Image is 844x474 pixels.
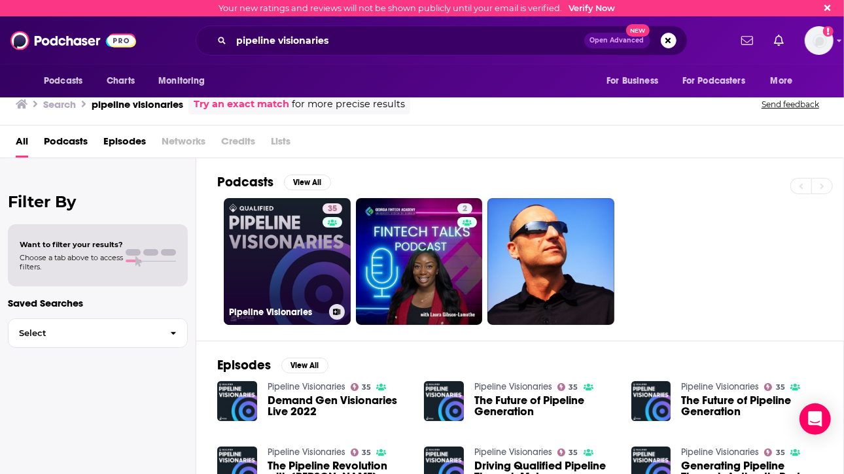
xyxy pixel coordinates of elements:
p: Saved Searches [8,297,188,309]
span: 35 [362,450,371,456]
span: Networks [162,131,205,158]
h3: Pipeline Visionaries [229,307,324,318]
div: Your new ratings and reviews will not be shown publicly until your email is verified. [219,3,616,13]
img: Podchaser - Follow, Share and Rate Podcasts [10,28,136,53]
a: Pipeline Visionaries [474,381,552,392]
div: Open Intercom Messenger [800,403,831,435]
button: open menu [762,69,809,93]
input: Search podcasts, credits, & more... [232,30,584,51]
img: User Profile [805,26,834,55]
span: 35 [569,450,578,456]
a: Verify Now [569,3,616,13]
span: Lists [271,131,290,158]
span: New [626,24,650,37]
a: Demand Gen Visionaries Live 2022 [268,395,409,417]
a: Show notifications dropdown [736,29,758,52]
span: 35 [328,203,337,216]
a: EpisodesView All [217,357,328,373]
a: The Future of Pipeline Generation [681,395,822,417]
span: 35 [569,384,578,390]
button: open menu [674,69,764,93]
a: Episodes [103,131,146,158]
button: Send feedback [758,99,823,110]
button: View All [284,175,331,190]
span: 2 [463,203,467,216]
a: All [16,131,28,158]
span: Choose a tab above to access filters. [20,253,123,271]
span: Open Advanced [590,37,644,44]
img: Demand Gen Visionaries Live 2022 [217,381,257,421]
button: open menu [149,69,222,93]
h2: Podcasts [217,174,273,190]
img: The Future of Pipeline Generation [631,381,671,421]
span: For Podcasters [682,72,745,90]
button: Show profile menu [805,26,834,55]
a: 35 [351,383,372,391]
a: 35 [557,383,578,391]
button: open menu [597,69,675,93]
span: Monitoring [158,72,205,90]
span: Charts [107,72,135,90]
span: for more precise results [292,97,405,112]
span: Select [9,329,160,337]
span: Want to filter your results? [20,240,123,249]
a: Show notifications dropdown [769,29,789,52]
div: Search podcasts, credits, & more... [196,25,688,56]
a: Charts [98,69,143,93]
h3: pipeline visionaries [92,98,183,110]
h3: Search [43,98,76,110]
a: Pipeline Visionaries [681,381,759,392]
h2: Filter By [8,192,188,211]
a: 2 [457,203,472,214]
span: For Business [607,72,658,90]
a: PodcastsView All [217,174,331,190]
h2: Episodes [217,357,271,373]
a: 35 [323,203,342,214]
span: Logged in as MarissaMartinez [805,26,834,55]
a: 35 [557,449,578,456]
svg: Email not verified [823,26,834,37]
span: Credits [221,131,255,158]
a: 35Pipeline Visionaries [224,198,351,325]
button: Open AdvancedNew [584,33,650,48]
a: The Future of Pipeline Generation [474,395,616,417]
a: Pipeline Visionaries [681,447,759,458]
a: 35 [764,449,785,456]
button: Select [8,318,188,348]
a: Podcasts [44,131,88,158]
a: Pipeline Visionaries [268,381,345,392]
button: View All [281,358,328,373]
a: 2 [356,198,483,325]
a: Try an exact match [194,97,289,112]
span: Podcasts [44,72,82,90]
button: open menu [35,69,99,93]
span: 35 [776,384,785,390]
a: 35 [351,449,372,456]
span: More [771,72,793,90]
a: 35 [764,383,785,391]
img: The Future of Pipeline Generation [424,381,464,421]
span: 35 [776,450,785,456]
a: Pipeline Visionaries [474,447,552,458]
span: 35 [362,384,371,390]
a: Pipeline Visionaries [268,447,345,458]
